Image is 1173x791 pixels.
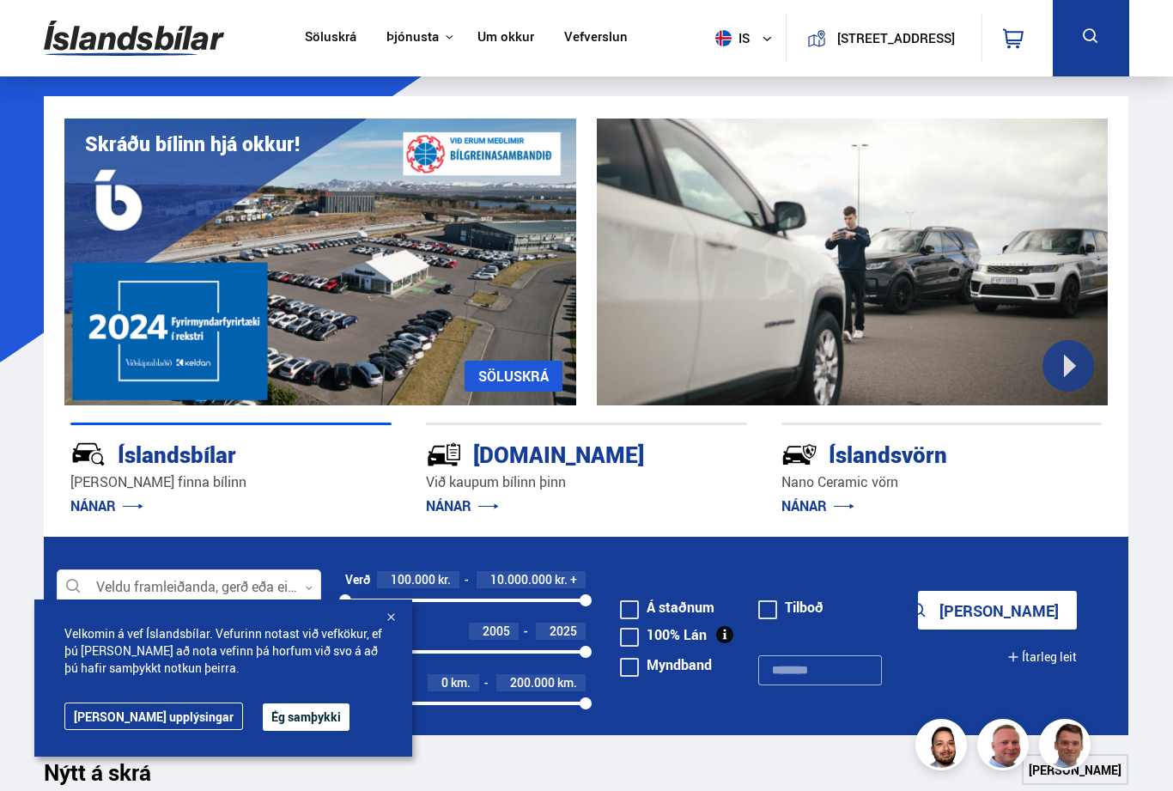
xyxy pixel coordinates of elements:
img: nhp88E3Fdnt1Opn2.png [918,721,969,773]
img: JRvxyua_JYH6wB4c.svg [70,436,106,472]
a: NÁNAR [781,496,854,515]
a: Söluskrá [305,29,356,47]
img: siFngHWaQ9KaOqBr.png [980,721,1031,773]
span: 2005 [483,623,510,639]
a: [PERSON_NAME] upplýsingar [64,703,243,730]
span: 100.000 [391,571,435,587]
span: + [570,573,577,587]
img: -Svtn6bYgwAsiwNX.svg [781,436,817,472]
span: kr. [438,573,451,587]
p: [PERSON_NAME] finna bílinn [70,472,392,492]
span: 10.000.000 [490,571,552,587]
label: Tilboð [758,600,824,614]
span: 200.000 [510,674,555,691]
a: [STREET_ADDRESS] [796,14,971,63]
a: Um okkur [477,29,534,47]
img: tr5P-W3DuiFaO7aO.svg [426,436,462,472]
label: Myndband [620,658,712,672]
a: Vefverslun [564,29,628,47]
div: Verð [345,573,370,587]
img: svg+xml;base64,PHN2ZyB4bWxucz0iaHR0cDovL3d3dy53My5vcmcvMjAwMC9zdmciIHdpZHRoPSI1MTIiIGhlaWdodD0iNT... [715,30,732,46]
span: 2025 [550,623,577,639]
span: is [708,30,751,46]
button: Þjónusta [386,29,439,46]
div: Íslandsbílar [70,438,331,468]
h1: Skráðu bílinn hjá okkur! [85,132,300,155]
span: km. [557,676,577,690]
button: [STREET_ADDRESS] [833,31,959,46]
label: Á staðnum [620,600,714,614]
a: NÁNAR [426,496,499,515]
img: eKx6w-_Home_640_.png [64,119,576,405]
img: FbJEzSuNWCJXmdc-.webp [1042,721,1093,773]
span: Velkomin á vef Íslandsbílar. Vefurinn notast við vefkökur, ef þú [PERSON_NAME] að nota vefinn þá ... [64,625,382,677]
p: Nano Ceramic vörn [781,472,1103,492]
span: km. [451,676,471,690]
a: SÖLUSKRÁ [465,361,562,392]
span: 0 [441,674,448,691]
button: Ég samþykki [263,703,349,731]
div: [DOMAIN_NAME] [426,438,686,468]
button: Ítarleg leit [1007,637,1077,676]
button: is [708,13,786,64]
label: 100% Lán [620,628,707,642]
img: G0Ugv5HjCgRt.svg [44,10,224,66]
div: Íslandsvörn [781,438,1042,468]
p: Við kaupum bílinn þinn [426,472,747,492]
button: [PERSON_NAME] [918,591,1077,630]
a: NÁNAR [70,496,143,515]
span: kr. [555,573,568,587]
